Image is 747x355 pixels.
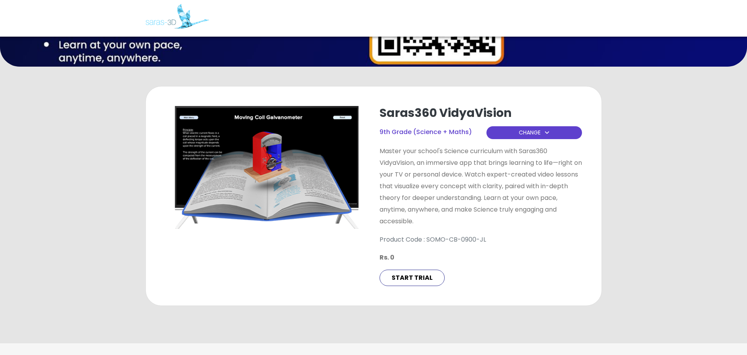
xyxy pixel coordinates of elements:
[165,106,368,229] img: Saras360 VidyaVision
[380,235,582,244] p: Product Code : SOMO-CB-0900-JL
[380,106,582,120] h4: Saras360 VidyaVision
[380,270,445,286] button: START TRIAL
[380,127,472,137] h6: 9th Grade (Science + Maths)
[380,254,582,262] p: Rs. 0
[380,145,582,227] p: Master your school's Science curriculum with Saras360 VidyaVision, an immersive app that brings l...
[486,126,582,139] button: CHANGE
[145,4,209,29] img: Saras 3D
